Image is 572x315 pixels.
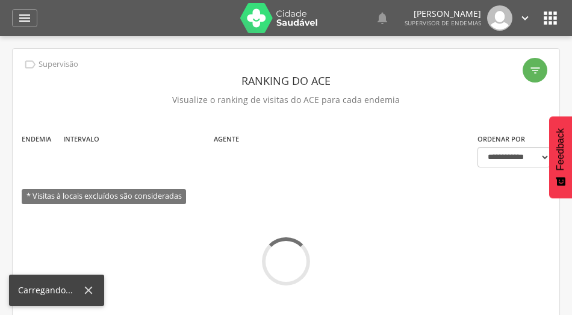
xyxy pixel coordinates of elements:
i:  [518,11,532,25]
label: Ordenar por [477,134,525,144]
label: Endemia [22,134,51,144]
i:  [375,11,390,25]
p: [PERSON_NAME] [405,10,481,18]
i:  [529,64,541,76]
a:  [375,5,390,31]
i:  [541,8,560,28]
label: Agente [214,134,239,144]
div: Carregando... [18,284,82,296]
span: Feedback [555,128,566,170]
header: Ranking do ACE [22,70,550,92]
span: * Visitas à locais excluídos são consideradas [22,189,186,204]
span: Supervisor de Endemias [405,19,481,27]
a:  [518,5,532,31]
i:  [23,58,37,71]
p: Visualize o ranking de visitas do ACE para cada endemia [22,92,550,108]
button: Feedback - Mostrar pesquisa [549,116,572,198]
label: Intervalo [63,134,99,144]
div: Filtro [523,58,547,83]
p: Supervisão [39,60,78,69]
a:  [12,9,37,27]
i:  [17,11,32,25]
